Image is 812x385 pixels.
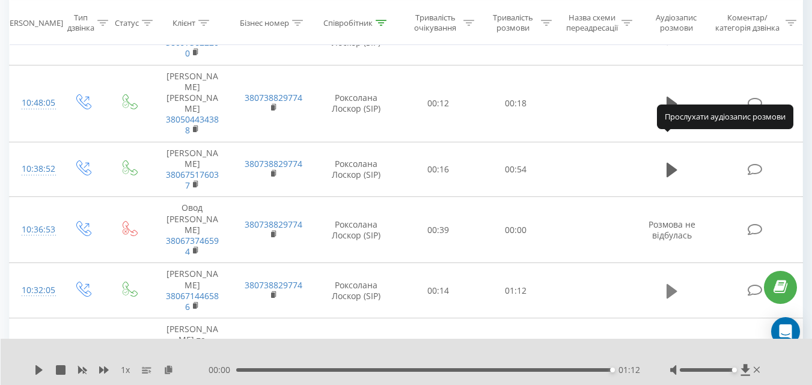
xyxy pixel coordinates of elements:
a: 380973622200 [166,37,219,59]
td: 00:39 [400,197,477,263]
a: 380738829774 [245,219,302,230]
div: 10:48:05 [22,91,47,115]
div: Прослухати аудіозапис розмови [657,105,793,129]
div: Accessibility label [610,368,615,372]
td: [PERSON_NAME] [152,142,233,197]
td: 00:00 [477,197,555,263]
span: 00:00 [209,364,236,376]
a: 380675176037 [166,169,219,191]
a: 380671446586 [166,290,219,312]
div: Коментар/категорія дзвінка [712,13,783,33]
div: Тривалість розмови [488,13,538,33]
div: 10:32:05 [22,279,47,302]
div: Accessibility label [732,368,737,372]
div: [PERSON_NAME] [2,17,63,28]
td: Роксолана Лоскор (SIP) [313,142,400,197]
td: Роксолана Лоскор (SIP) [313,197,400,263]
span: Розмова не відбулась [649,219,695,241]
span: 1 x [121,364,130,376]
div: Аудіозапис розмови [646,13,707,33]
td: Роксолана Лоскор (SIP) [313,263,400,318]
td: 00:14 [400,263,477,318]
td: 00:12 [400,65,477,142]
div: Статус [115,17,139,28]
div: Тривалість очікування [411,13,460,33]
div: Тип дзвінка [67,13,94,33]
a: 380738829774 [245,92,302,103]
a: 380504434388 [166,114,219,136]
td: 01:12 [477,263,555,318]
td: [PERSON_NAME] [PERSON_NAME] [152,65,233,142]
td: 00:18 [477,65,555,142]
td: [PERSON_NAME] [152,263,233,318]
td: Роксолана Лоскор (SIP) [313,65,400,142]
a: 380673746594 [166,235,219,257]
td: Овод [PERSON_NAME] [152,197,233,263]
div: 10:38:52 [22,157,47,181]
span: 01:12 [618,364,640,376]
div: Клієнт [172,17,195,28]
div: 10:36:53 [22,218,47,241]
div: Бізнес номер [240,17,289,28]
a: 380738829774 [245,279,302,291]
div: Open Intercom Messenger [771,317,800,346]
div: Назва схеми переадресації [566,13,618,33]
a: 380738829774 [245,158,302,169]
td: 00:16 [400,142,477,197]
td: 00:54 [477,142,555,197]
div: Співробітник [323,17,373,28]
